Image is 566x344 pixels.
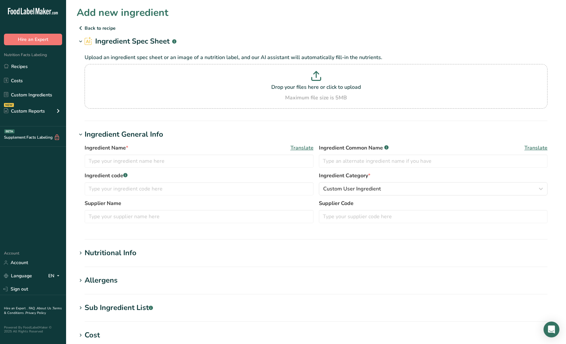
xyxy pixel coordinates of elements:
input: Type your ingredient code here [85,182,314,195]
span: Ingredient Name [85,144,128,152]
a: About Us . [37,306,53,311]
input: Type your ingredient name here [85,155,314,168]
h2: Ingredient Spec Sheet [85,36,176,47]
label: Supplier Code [319,199,548,207]
div: Custom Reports [4,108,45,115]
div: Ingredient General Info [85,129,163,140]
a: Terms & Conditions . [4,306,62,315]
p: Drop your files here or click to upload [86,83,546,91]
span: Ingredient Common Name [319,144,389,152]
p: Back to recipe [77,24,555,32]
input: Type your supplier name here [85,210,314,223]
a: FAQ . [29,306,37,311]
div: Maximum file size is 5MB [86,94,546,102]
div: Open Intercom Messenger [544,322,559,337]
a: Privacy Policy [25,311,46,315]
div: Sub Ingredient List [85,302,153,313]
a: Hire an Expert . [4,306,27,311]
div: NEW [4,103,14,107]
button: Hire an Expert [4,34,62,45]
div: BETA [4,129,15,133]
a: Language [4,270,32,282]
label: Ingredient Category [319,172,548,180]
div: Allergens [85,275,118,286]
span: Custom User Ingredient [323,185,381,193]
div: Nutritional Info [85,248,136,258]
p: Upload an ingredient spec sheet or an image of a nutrition label, and our AI assistant will autom... [85,53,547,61]
button: Custom User Ingredient [319,182,548,195]
div: Powered By FoodLabelMaker © 2025 All Rights Reserved [4,326,62,333]
input: Type your supplier code here [319,210,548,223]
div: Cost [85,330,100,341]
div: EN [48,272,62,280]
label: Ingredient code [85,172,314,180]
label: Supplier Name [85,199,314,207]
span: Translate [290,144,314,152]
h1: Add new ingredient [77,5,169,20]
span: Translate [524,144,547,152]
input: Type an alternate ingredient name if you have [319,155,548,168]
